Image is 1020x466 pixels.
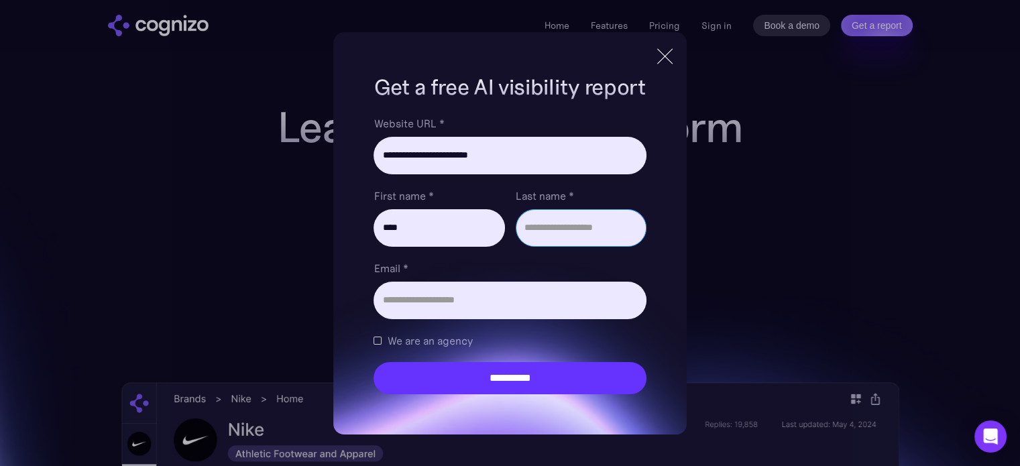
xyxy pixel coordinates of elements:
[516,188,646,204] label: Last name *
[374,115,646,131] label: Website URL *
[374,188,504,204] label: First name *
[374,260,646,276] label: Email *
[387,333,472,349] span: We are an agency
[974,420,1007,453] div: Open Intercom Messenger
[374,72,646,102] h1: Get a free AI visibility report
[374,115,646,394] form: Brand Report Form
